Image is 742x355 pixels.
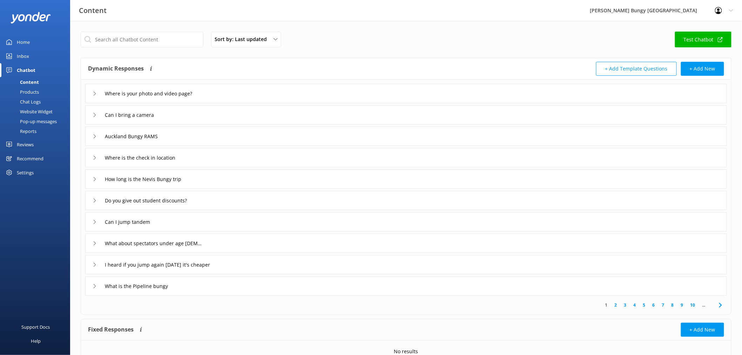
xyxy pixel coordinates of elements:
[4,116,70,126] a: Pop-up messages
[81,32,203,47] input: Search all Chatbot Content
[4,77,70,87] a: Content
[4,107,70,116] a: Website Widget
[681,62,724,76] button: + Add New
[630,302,640,308] a: 4
[4,87,70,97] a: Products
[602,302,611,308] a: 1
[621,302,630,308] a: 3
[675,32,731,47] a: Test Chatbot
[215,35,271,43] span: Sort by: Last updated
[668,302,677,308] a: 8
[88,62,144,76] h4: Dynamic Responses
[4,107,53,116] div: Website Widget
[4,87,39,97] div: Products
[640,302,649,308] a: 5
[4,116,57,126] div: Pop-up messages
[22,320,50,334] div: Support Docs
[4,97,70,107] a: Chat Logs
[79,5,107,16] h3: Content
[17,138,34,152] div: Reviews
[681,323,724,337] button: + Add New
[649,302,659,308] a: 6
[31,334,41,348] div: Help
[17,152,43,166] div: Recommend
[17,35,30,49] div: Home
[4,77,39,87] div: Content
[596,62,677,76] button: + Add Template Questions
[17,166,34,180] div: Settings
[699,302,709,308] span: ...
[88,323,134,337] h4: Fixed Responses
[11,12,51,24] img: yonder-white-logo.png
[659,302,668,308] a: 7
[611,302,621,308] a: 2
[17,63,35,77] div: Chatbot
[4,126,70,136] a: Reports
[677,302,687,308] a: 9
[17,49,29,63] div: Inbox
[4,126,36,136] div: Reports
[687,302,699,308] a: 10
[4,97,41,107] div: Chat Logs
